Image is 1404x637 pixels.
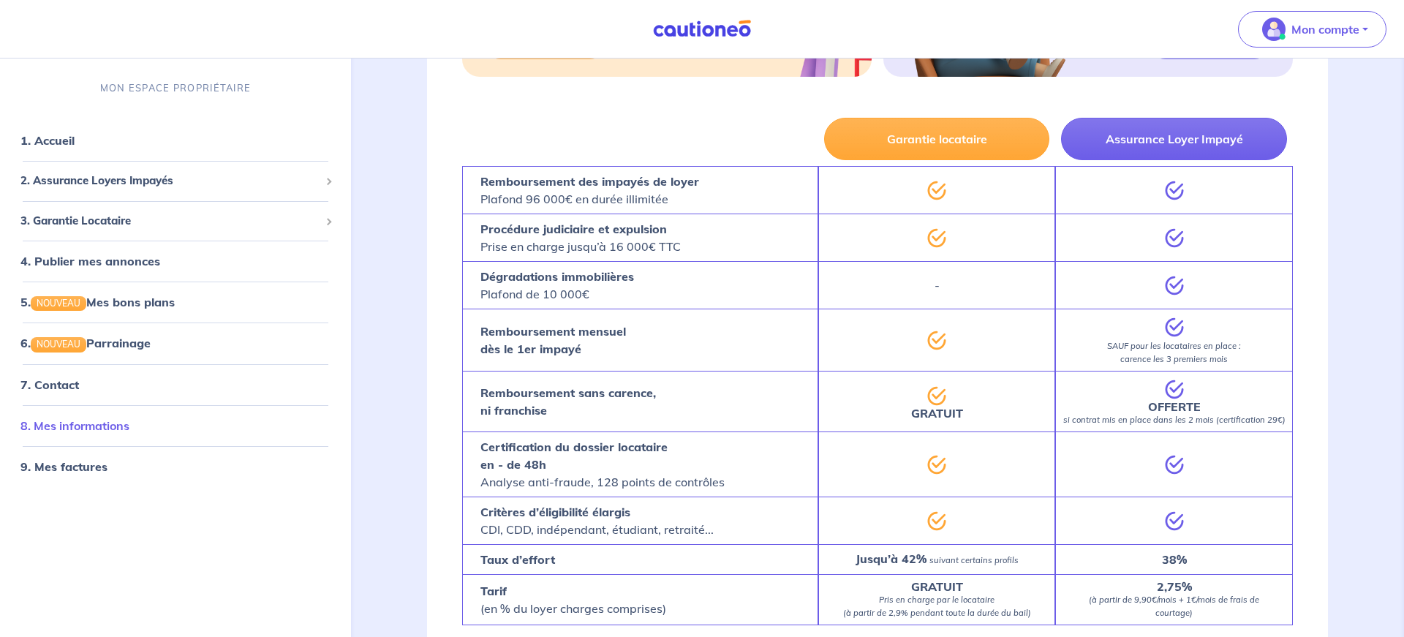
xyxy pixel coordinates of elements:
button: Assurance Loyer Impayé [1061,118,1287,160]
div: 2. Assurance Loyers Impayés [6,167,345,195]
img: Cautioneo [647,20,757,38]
em: suivant certains profils [929,555,1019,565]
p: CDI, CDD, indépendant, étudiant, retraité... [480,503,714,538]
span: 2. Assurance Loyers Impayés [20,173,320,189]
strong: Jusqu’à 42% [856,551,926,566]
a: 9. Mes factures [20,459,107,474]
em: Pris en charge par le locataire (à partir de 2,9% pendant toute la durée du bail) [843,595,1031,618]
div: - [818,261,1056,309]
button: illu_account_valid_menu.svgMon compte [1238,11,1386,48]
strong: Procédure judiciaire et expulsion [480,222,667,236]
div: 1. Accueil [6,126,345,155]
p: (en % du loyer charges comprises) [480,582,666,617]
strong: Tarif [480,584,507,598]
p: Mon compte [1291,20,1359,38]
a: 5.NOUVEAUMes bons plans [20,295,175,309]
div: 7. Contact [6,370,345,399]
div: 8. Mes informations [6,411,345,440]
span: 3. Garantie Locataire [20,213,320,230]
a: 8. Mes informations [20,418,129,433]
div: 4. Publier mes annonces [6,246,345,276]
div: 9. Mes factures [6,452,345,481]
p: Prise en charge jusqu’à 16 000€ TTC [480,220,681,255]
strong: OFFERTE [1148,399,1201,414]
strong: Remboursement mensuel dès le 1er impayé [480,324,626,356]
p: MON ESPACE PROPRIÉTAIRE [100,81,251,95]
strong: Remboursement sans carence, ni franchise [480,385,656,418]
p: Analyse anti-fraude, 128 points de contrôles [480,438,725,491]
em: si contrat mis en place dans les 2 mois (certification 29€) [1063,415,1286,425]
a: 4. Publier mes annonces [20,254,160,268]
a: 6.NOUVEAUParrainage [20,336,151,350]
strong: Dégradations immobilières [480,269,634,284]
strong: 2,75% [1157,579,1192,594]
div: 3. Garantie Locataire [6,207,345,235]
p: Plafond 96 000€ en durée illimitée [480,173,699,208]
em: (à partir de 9,90€/mois + 1€/mois de frais de courtage) [1089,595,1259,618]
strong: 38% [1162,552,1187,567]
p: Plafond de 10 000€ [480,268,634,303]
a: 1. Accueil [20,133,75,148]
div: 6.NOUVEAUParrainage [6,328,345,358]
strong: GRATUIT [911,579,963,594]
a: 7. Contact [20,377,79,392]
strong: Certification du dossier locataire en - de 48h [480,440,668,472]
button: Garantie locataire [824,118,1050,160]
em: SAUF pour les locataires en place : carence les 3 premiers mois [1107,341,1241,364]
strong: Critères d’éligibilité élargis [480,505,630,519]
strong: Remboursement des impayés de loyer [480,174,699,189]
img: illu_account_valid_menu.svg [1262,18,1286,41]
strong: GRATUIT [911,406,963,421]
strong: Taux d’effort [480,552,555,567]
div: 5.NOUVEAUMes bons plans [6,287,345,317]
